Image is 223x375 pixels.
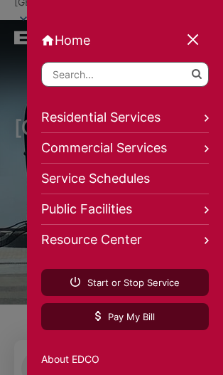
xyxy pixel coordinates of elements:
[41,225,209,255] a: Resource Center
[41,164,209,194] a: Service Schedules
[95,310,155,323] span: Pay My Bill
[41,133,209,164] a: Commercial Services
[41,352,209,367] a: About EDCO
[41,303,209,330] a: Pay My Bill
[41,269,209,296] a: Start or Stop Service
[41,33,209,48] a: Home
[41,62,209,87] input: Search
[70,276,180,289] span: Start or Stop Service
[41,102,209,133] a: Residential Services
[41,194,209,225] a: Public Facilities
